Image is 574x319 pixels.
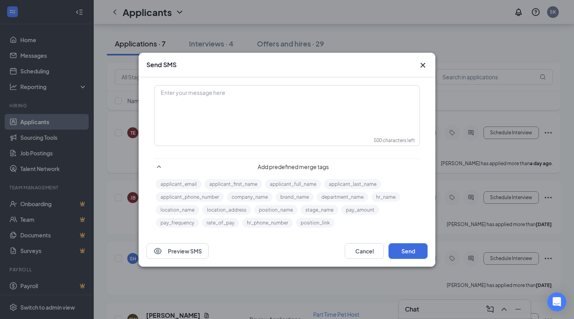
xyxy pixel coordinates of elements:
[156,205,199,215] button: location_name
[371,192,400,202] button: hr_name
[227,192,273,202] button: company_name
[418,61,428,70] svg: Cross
[242,218,293,228] button: hr_phone_number
[276,192,314,202] button: brand_name
[547,292,566,311] div: Open Intercom Messenger
[418,61,428,70] button: Close
[317,192,368,202] button: department_name
[167,163,420,171] span: Add predefined merge tags
[374,137,415,144] div: 500 characters left
[341,205,379,215] button: pay_amount
[153,246,162,256] svg: Eye
[205,179,262,189] button: applicant_first_name
[324,179,381,189] button: applicant_last_name
[202,205,251,215] button: location_address
[345,243,384,259] button: Cancel
[155,86,419,125] div: Enter your message here
[156,218,199,228] button: pay_frequency
[154,162,164,171] svg: SmallChevronUp
[202,218,239,228] button: rate_of_pay
[301,205,338,215] button: stage_name
[265,179,321,189] button: applicant_full_name
[154,159,420,171] div: Add predefined merge tags
[146,61,176,69] h3: Send SMS
[156,179,201,189] button: applicant_email
[296,218,335,228] button: position_link
[254,205,298,215] button: position_name
[156,192,224,202] button: applicant_phone_number
[389,243,428,259] button: Send
[146,243,209,259] button: EyePreview SMS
